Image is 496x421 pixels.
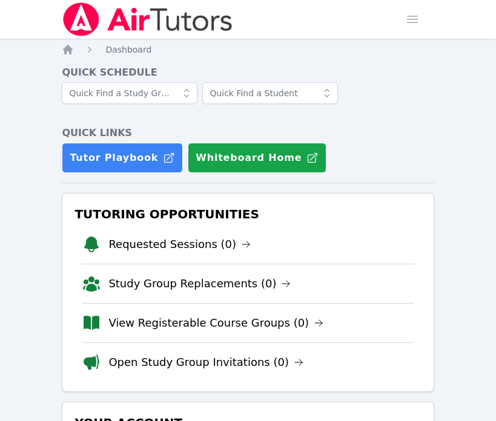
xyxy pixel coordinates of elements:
a: Open Study Group Invitations (0) [108,354,303,371]
button: Whiteboard Home [188,143,326,173]
a: Study Group Replacements (0) [108,275,291,292]
nav: Breadcrumb [62,44,434,56]
span: Dashboard [105,45,151,54]
a: Tutor Playbook [62,143,183,173]
img: Air Tutors [62,2,233,36]
a: Requested Sessions (0) [108,236,251,253]
a: View Registerable Course Groups (0) [108,315,323,331]
h4: Quick Schedule [62,65,434,80]
input: Quick Find a Study Group [62,82,197,104]
input: Quick Find a Student [202,82,338,104]
h4: Quick Links [62,126,434,140]
a: Dashboard [105,44,151,56]
h3: Tutoring Opportunities [72,203,423,225]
